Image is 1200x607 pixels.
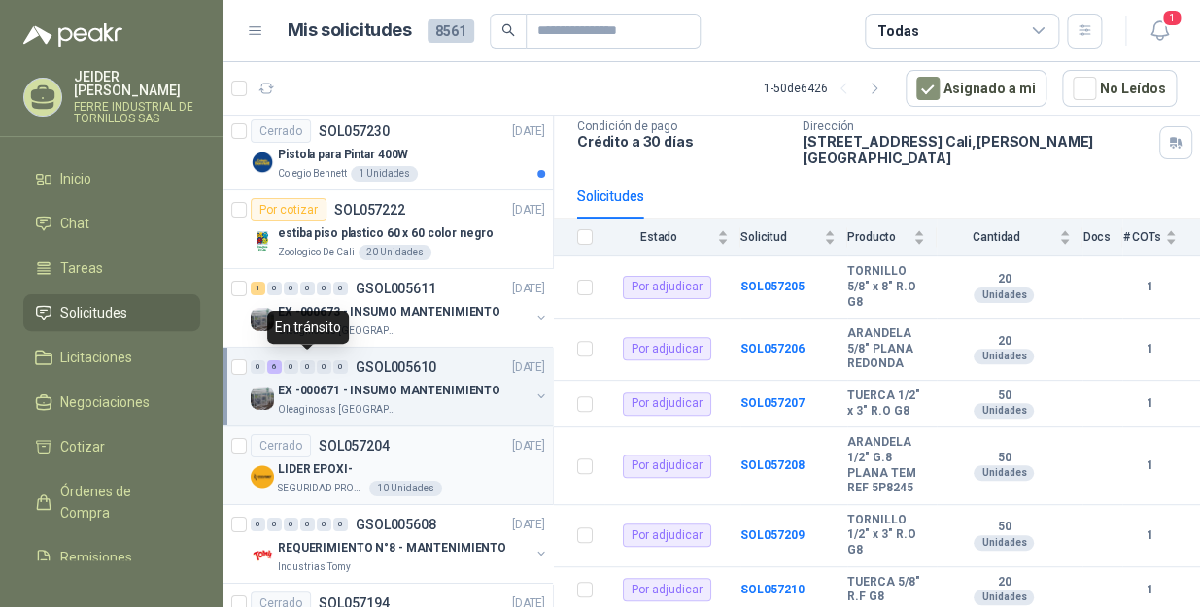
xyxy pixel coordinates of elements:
[974,287,1034,303] div: Unidades
[740,583,805,596] a: SOL057210
[251,355,549,418] a: 0 6 0 0 0 0 GSOL005610[DATE] Company LogoEX -000671 - INSUMO MANTENIMIENTOOleaginosas [GEOGRAPHIC...
[267,360,282,374] div: 6
[278,402,400,418] p: Oleaginosas [GEOGRAPHIC_DATA][PERSON_NAME]
[23,160,200,197] a: Inicio
[278,382,500,400] p: EX -000671 - INSUMO MANTENIMIENTO
[60,481,182,523] span: Órdenes de Compra
[74,70,200,97] p: JEIDER [PERSON_NAME]
[267,518,282,531] div: 0
[356,360,436,374] p: GSOL005610
[333,360,348,374] div: 0
[740,342,805,355] a: SOL057206
[803,133,1151,166] p: [STREET_ADDRESS] Cali , [PERSON_NAME][GEOGRAPHIC_DATA]
[1122,456,1177,475] b: 1
[317,518,331,531] div: 0
[251,277,549,339] a: 1 0 0 0 0 0 GSOL005611[DATE] Company LogoEX -000673 - INSUMO MANTENIMIENTOOleaginosas [GEOGRAPHIC...
[847,575,925,605] b: TUERCA 5/8" R.F G8
[577,133,787,150] p: Crédito a 30 días
[577,119,787,133] p: Condición de pago
[1122,526,1177,545] b: 1
[23,205,200,242] a: Chat
[251,434,311,457] div: Cerrado
[623,276,711,299] div: Por adjudicar
[937,272,1071,287] b: 20
[251,151,274,174] img: Company Logo
[740,458,805,472] b: SOL057208
[60,257,103,279] span: Tareas
[974,590,1034,605] div: Unidades
[847,264,925,310] b: TORNILLO 5/8" x 8" R.O G8
[740,219,847,256] th: Solicitud
[288,17,412,45] h1: Mis solicitudes
[333,282,348,295] div: 0
[223,426,553,505] a: CerradoSOL057204[DATE] Company LogoLIDER EPOXI-SEGURIDAD PROVISER LTDA10 Unidades
[278,481,365,496] p: SEGURIDAD PROVISER LTDA
[623,578,711,601] div: Por adjudicar
[23,294,200,331] a: Solicitudes
[23,473,200,531] a: Órdenes de Compra
[223,190,553,269] a: Por cotizarSOL057222[DATE] Company Logoestiba piso plastico 60 x 60 color negroZoologico De Cali2...
[251,308,274,331] img: Company Logo
[251,387,274,410] img: Company Logo
[974,349,1034,364] div: Unidades
[847,326,925,372] b: ARANDELA 5/8" PLANA REDONDA
[356,282,436,295] p: GSOL005611
[267,311,349,344] div: En tránsito
[300,282,315,295] div: 0
[512,122,545,141] p: [DATE]
[847,435,925,495] b: ARANDELA 1/2" G.8 PLANA TEM REF 5P8245
[512,516,545,534] p: [DATE]
[317,282,331,295] div: 0
[974,465,1034,481] div: Unidades
[937,575,1071,590] b: 20
[1122,340,1177,358] b: 1
[23,539,200,576] a: Remisiones
[937,230,1055,244] span: Cantidad
[937,219,1082,256] th: Cantidad
[1122,581,1177,599] b: 1
[937,388,1071,404] b: 50
[577,185,644,207] div: Solicitudes
[300,360,315,374] div: 0
[974,403,1034,419] div: Unidades
[267,282,282,295] div: 0
[604,230,713,244] span: Estado
[251,465,274,489] img: Company Logo
[251,229,274,253] img: Company Logo
[501,23,515,37] span: search
[877,20,918,42] div: Todas
[23,428,200,465] a: Cotizar
[60,436,105,457] span: Cotizar
[278,539,506,557] p: REQUERIMIENTO N°8 - MANTENIMIENTO
[1142,14,1177,49] button: 1
[251,544,274,567] img: Company Logo
[251,360,265,374] div: 0
[359,245,431,260] div: 20 Unidades
[278,166,347,182] p: Colegio Bennett
[1161,9,1183,27] span: 1
[278,245,355,260] p: Zoologico De Cali
[512,437,545,455] p: [DATE]
[847,219,937,256] th: Producto
[1122,394,1177,413] b: 1
[512,201,545,219] p: [DATE]
[1122,278,1177,296] b: 1
[251,518,265,531] div: 0
[333,518,348,531] div: 0
[60,302,127,323] span: Solicitudes
[847,388,925,419] b: TUERCA 1/2" x 3" R.O G8
[1062,70,1177,107] button: No Leídos
[60,391,150,413] span: Negociaciones
[351,166,418,182] div: 1 Unidades
[740,396,805,410] a: SOL057207
[284,282,298,295] div: 0
[251,198,326,221] div: Por cotizar
[251,513,549,575] a: 0 0 0 0 0 0 GSOL005608[DATE] Company LogoREQUERIMIENTO N°8 - MANTENIMIENTOIndustrias Tomy
[847,513,925,558] b: TORNILLO 1/2" x 3" R.O G8
[317,360,331,374] div: 0
[60,213,89,234] span: Chat
[937,520,1071,535] b: 50
[23,384,200,421] a: Negociaciones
